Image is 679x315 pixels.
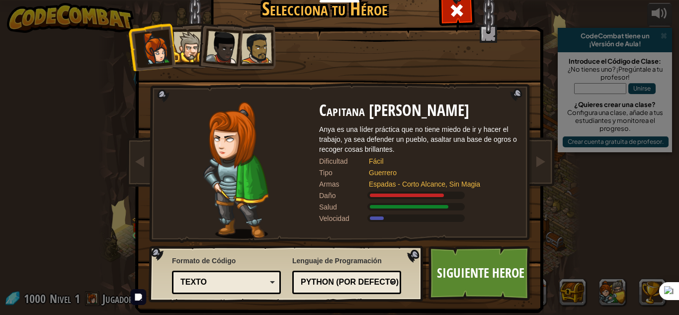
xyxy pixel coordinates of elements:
span: Formato de Código [172,256,281,266]
li: Capitana Anya Weston [127,22,176,71]
img: language-selector-background.png [149,246,426,303]
div: Dificultad [319,156,369,166]
div: Ganancias 140% of listed Guerrero salud de armadura. [319,202,518,212]
div: Tipo [319,168,369,178]
div: Se mueve a 6 metros por segundo. [319,213,518,223]
div: Daño [319,191,369,201]
div: Espadas - Corto Alcance, Sin Magia [369,179,508,189]
a: Siguiente Heroe [428,246,532,301]
div: Velocidad [319,213,369,223]
div: Guerrero [369,168,508,178]
div: Fácil [369,156,508,166]
div: Salud [319,202,369,212]
li: Alejandro El Duelista [230,24,276,70]
li: Señor Tharin Puñotrueno [163,23,208,68]
li: Dama Ida Corazón Justo [195,21,244,70]
div: Anya es una líder práctica que no tiene miedo de ir y hacer el trabajo, ya sea defender un pueblo... [319,124,518,154]
img: captain-pose.png [203,102,268,239]
div: Texto [180,277,266,288]
h2: Capitana [PERSON_NAME] [319,102,518,119]
div: Armas [319,179,369,189]
span: Lenguaje de Programación [292,256,401,266]
div: Python (Por defecto) [301,277,387,288]
div: Ofertas 120% of listed Guerrero weapon damage. [319,191,518,201]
